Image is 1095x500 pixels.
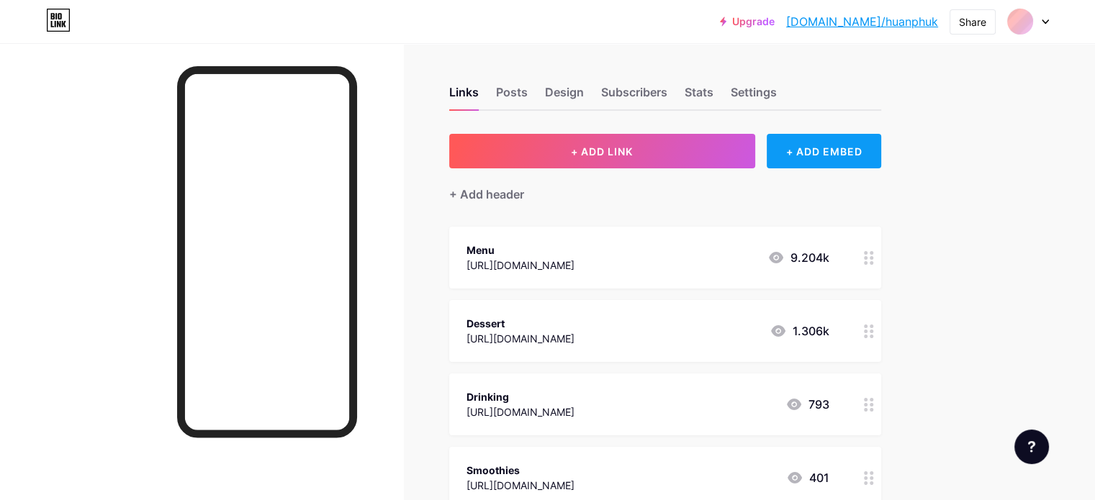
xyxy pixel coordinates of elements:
div: Menu [467,242,574,258]
div: + ADD EMBED [767,134,881,168]
div: 793 [785,396,829,413]
div: 401 [786,469,829,486]
div: [URL][DOMAIN_NAME] [467,331,574,346]
div: Smoothies [467,463,574,478]
div: Settings [731,83,777,109]
div: Links [449,83,479,109]
div: 1.306k [770,322,829,340]
div: Subscribers [601,83,667,109]
div: Drinking [467,389,574,404]
button: + ADD LINK [449,134,755,168]
div: Stats [685,83,713,109]
div: Share [959,14,986,29]
div: Design [545,83,584,109]
a: [DOMAIN_NAME]/huanphuk [786,13,938,30]
div: Dessert [467,316,574,331]
div: 9.204k [767,249,829,266]
div: [URL][DOMAIN_NAME] [467,404,574,419]
div: [URL][DOMAIN_NAME] [467,258,574,273]
div: + Add header [449,186,524,203]
span: + ADD LINK [571,145,633,158]
a: Upgrade [720,16,775,27]
div: Posts [496,83,528,109]
div: [URL][DOMAIN_NAME] [467,478,574,493]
